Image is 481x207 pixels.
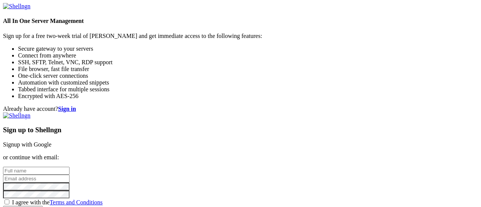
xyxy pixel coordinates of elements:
img: Shellngn [3,3,30,10]
li: Automation with customized snippets [18,79,478,86]
p: or continue with email: [3,154,478,161]
img: Shellngn [3,112,30,119]
li: SSH, SFTP, Telnet, VNC, RDP support [18,59,478,66]
a: Terms and Conditions [50,199,103,205]
li: One-click server connections [18,73,478,79]
a: Signup with Google [3,141,51,148]
li: File browser, fast file transfer [18,66,478,73]
span: I agree with the [12,199,103,205]
input: Email address [3,175,70,183]
div: Already have account? [3,106,478,112]
li: Tabbed interface for multiple sessions [18,86,478,93]
li: Encrypted with AES-256 [18,93,478,100]
h4: All In One Server Management [3,18,478,24]
input: Full name [3,167,70,175]
h3: Sign up to Shellngn [3,126,478,134]
li: Secure gateway to your servers [18,45,478,52]
li: Connect from anywhere [18,52,478,59]
p: Sign up for a free two-week trial of [PERSON_NAME] and get immediate access to the following feat... [3,33,478,39]
input: I agree with theTerms and Conditions [5,199,9,204]
a: Sign in [58,106,76,112]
